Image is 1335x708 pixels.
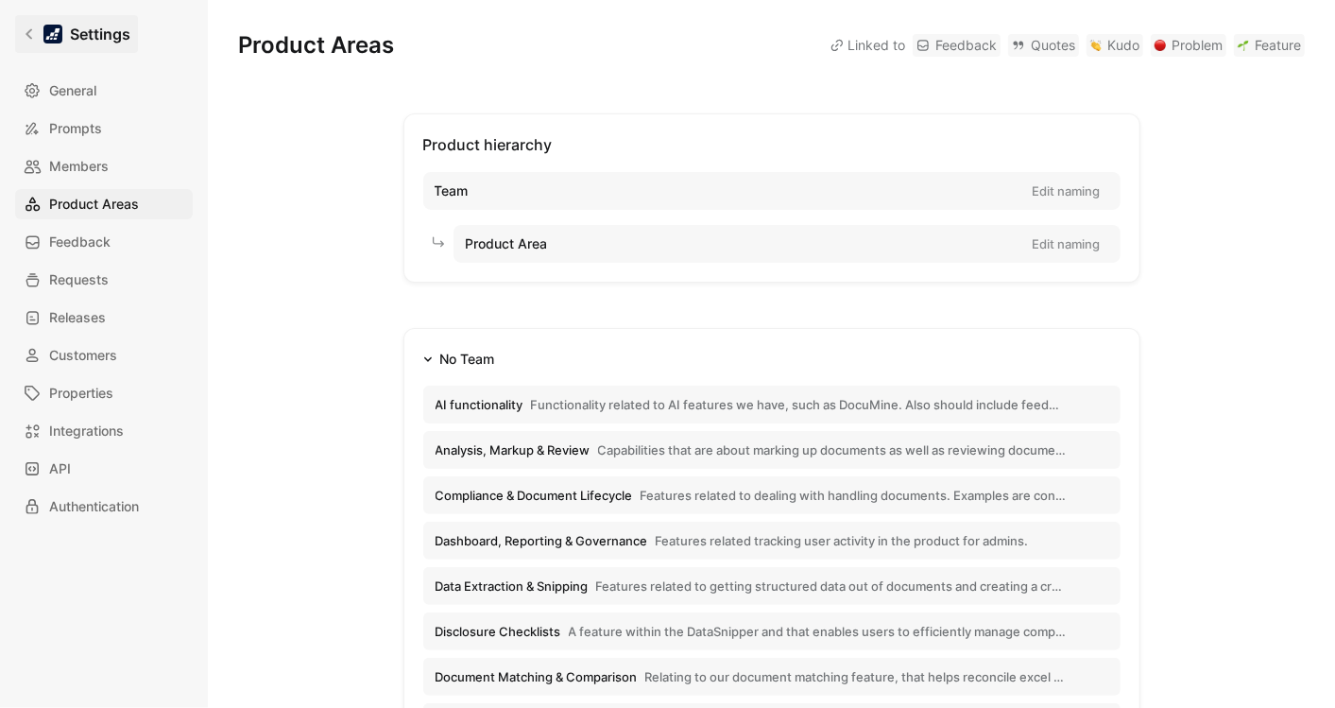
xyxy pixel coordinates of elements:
[49,268,109,291] span: Requests
[465,233,547,255] span: Product Area
[15,151,193,181] a: Members
[15,302,193,333] a: Releases
[1234,34,1305,57] a: 🌱Feature
[15,340,193,371] a: Customers
[913,34,1001,57] a: Feedback
[435,180,469,202] span: Team
[436,441,590,458] span: Analysis, Markup & Review
[423,135,553,154] span: Product hierarchy
[49,117,102,140] span: Prompts
[49,495,139,518] span: Authentication
[15,15,138,53] a: Settings
[423,431,1121,469] button: Analysis, Markup & ReviewCapabilities that are about marking up documents as well as reviewing do...
[436,532,648,549] span: Dashboard, Reporting & Governance
[645,668,1067,685] span: Relating to our document matching feature, that helps reconcile excel data with data in documents...
[49,382,113,405] span: Properties
[1008,34,1079,57] a: Quotes
[641,487,1067,504] span: Features related to dealing with handling documents. Examples are controlling document retention,...
[49,458,71,480] span: API
[1238,40,1249,51] img: 🌱
[598,441,1067,458] span: Capabilities that are about marking up documents as well as reviewing documents directly in DataS...
[423,386,1121,423] button: AI functionalityFunctionality related to AI features we have, such as DocuMine. Also should inclu...
[436,623,561,640] span: Disclosure Checklists
[70,23,130,45] h1: Settings
[1024,231,1109,257] button: Edit naming
[656,532,1029,549] span: Features related tracking user activity in the product for admins.
[15,454,193,484] a: API
[49,420,124,442] span: Integrations
[436,396,523,413] span: AI functionality
[531,396,1067,413] span: Functionality related to AI features we have, such as DocuMine. Also should include feedback on s...
[440,348,495,371] div: No Team
[15,416,193,446] a: Integrations
[49,231,111,253] span: Feedback
[423,658,1121,696] button: Document Matching & ComparisonRelating to our document matching feature, that helps reconcile exc...
[15,378,193,408] a: Properties
[15,113,193,144] a: Prompts
[49,155,109,178] span: Members
[15,265,193,295] a: Requests
[830,34,905,57] div: Linked to
[423,613,1121,650] button: Disclosure ChecklistsA feature within the DataSnipper and that enables users to efficiently manag...
[15,189,193,219] a: Product Areas
[1155,40,1166,51] img: 🔴
[49,306,106,329] span: Releases
[49,79,96,102] span: General
[1024,178,1109,204] button: Edit naming
[416,348,503,371] button: No Team
[15,227,193,257] a: Feedback
[436,487,633,504] span: Compliance & Document Lifecycle
[436,668,638,685] span: Document Matching & Comparison
[423,522,1121,560] button: Dashboard, Reporting & GovernanceFeatures related tracking user activity in the product for admins.
[1090,40,1102,51] img: 👏
[238,30,394,60] h1: Product Areas
[1151,34,1226,57] a: 🔴Problem
[569,623,1067,640] span: A feature within the DataSnipper and that enables users to efficiently manage compliance against ...
[596,578,1067,595] span: Features related to getting structured data out of documents and creating a cross reference betwe...
[436,578,589,595] span: Data Extraction & Snipping
[423,476,1121,514] button: Compliance & Document LifecycleFeatures related to dealing with handling documents. Examples are ...
[1087,34,1143,57] a: 👏Kudo
[15,492,193,522] a: Authentication
[15,76,193,106] a: General
[49,193,139,216] span: Product Areas
[49,344,117,367] span: Customers
[423,567,1121,605] button: Data Extraction & SnippingFeatures related to getting structured data out of documents and creati...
